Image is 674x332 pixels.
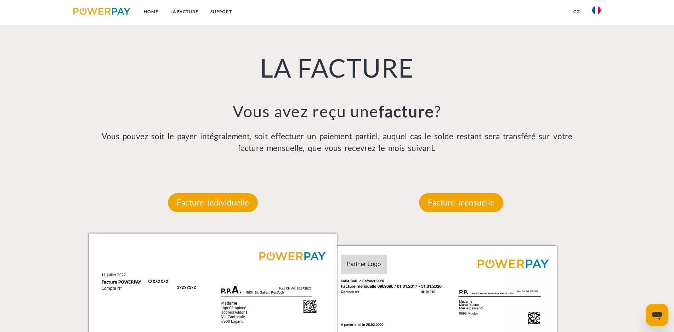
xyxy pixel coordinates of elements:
[73,8,130,15] img: logo-powerpay.svg
[567,5,586,18] a: CG
[164,5,204,18] a: LA FACTURE
[592,6,601,15] img: fr
[89,52,585,84] h1: LA FACTURE
[419,193,503,212] p: Facture mensuelle
[138,5,164,18] a: Home
[168,193,258,212] p: Facture individuelle
[89,101,585,121] h3: Vous avez reçu une ?
[646,304,668,326] iframe: Bouton de lancement de la fenêtre de messagerie
[204,5,238,18] a: Support
[89,130,585,154] p: Vous pouvez soit le payer intégralement, soit effectuer un paiement partiel, auquel cas le solde ...
[379,102,434,121] b: facture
